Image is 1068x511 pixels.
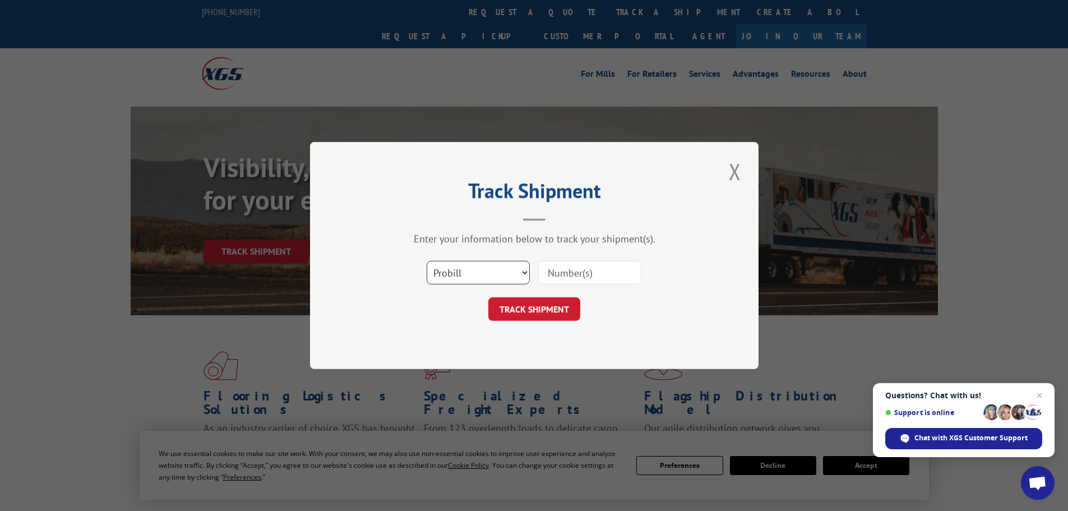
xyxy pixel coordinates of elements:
[885,391,1042,400] span: Questions? Chat with us!
[725,156,745,187] button: Close modal
[1021,466,1055,500] a: Open chat
[885,428,1042,449] span: Chat with XGS Customer Support
[885,408,979,417] span: Support is online
[488,297,580,321] button: TRACK SHIPMENT
[366,232,702,245] div: Enter your information below to track your shipment(s).
[914,433,1028,443] span: Chat with XGS Customer Support
[366,183,702,204] h2: Track Shipment
[538,261,641,284] input: Number(s)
